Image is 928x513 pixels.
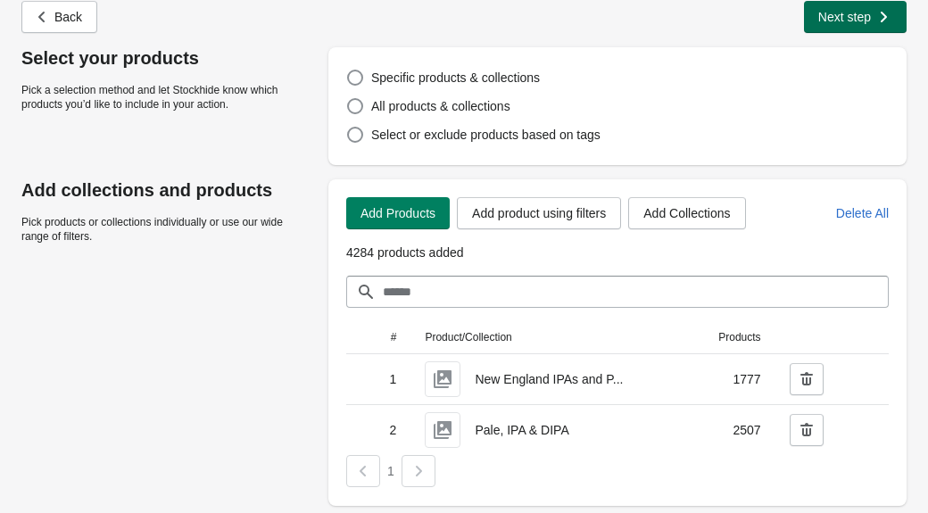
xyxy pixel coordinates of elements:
td: 2507 [646,404,775,455]
p: Pick a selection method and let Stockhide know which products you’d like to include in your action. [21,83,311,112]
th: # [346,321,410,354]
td: 1777 [646,354,775,404]
button: Add Collections [628,197,745,229]
th: Product/Collection [410,321,646,354]
p: Select your products [21,47,311,69]
span: Add Products [360,206,435,220]
nav: Pagination [346,448,889,487]
span: Specific products & collections [371,70,540,85]
button: Back [21,1,97,33]
span: 2 [360,421,396,439]
span: Next step [818,10,871,24]
p: Add collections and products [21,179,311,201]
span: Add product using filters [472,206,606,220]
th: Products [646,321,775,354]
button: Delete All [829,197,896,229]
span: Delete All [836,206,889,220]
span: Back [54,10,82,24]
span: Pale, IPA & DIPA [475,423,568,437]
span: New England IPAs and P... [475,372,623,386]
button: Next step [804,1,907,33]
span: 1 [387,464,394,478]
span: All products & collections [371,99,510,113]
span: Add Collections [643,206,730,220]
p: Pick products or collections individually or use our wide range of filters. [21,215,311,244]
button: Add product using filters [457,197,621,229]
span: 1 [360,370,396,388]
span: Select or exclude products based on tags [371,128,601,142]
p: 4284 products added [346,244,889,261]
button: Add Products [346,197,450,229]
